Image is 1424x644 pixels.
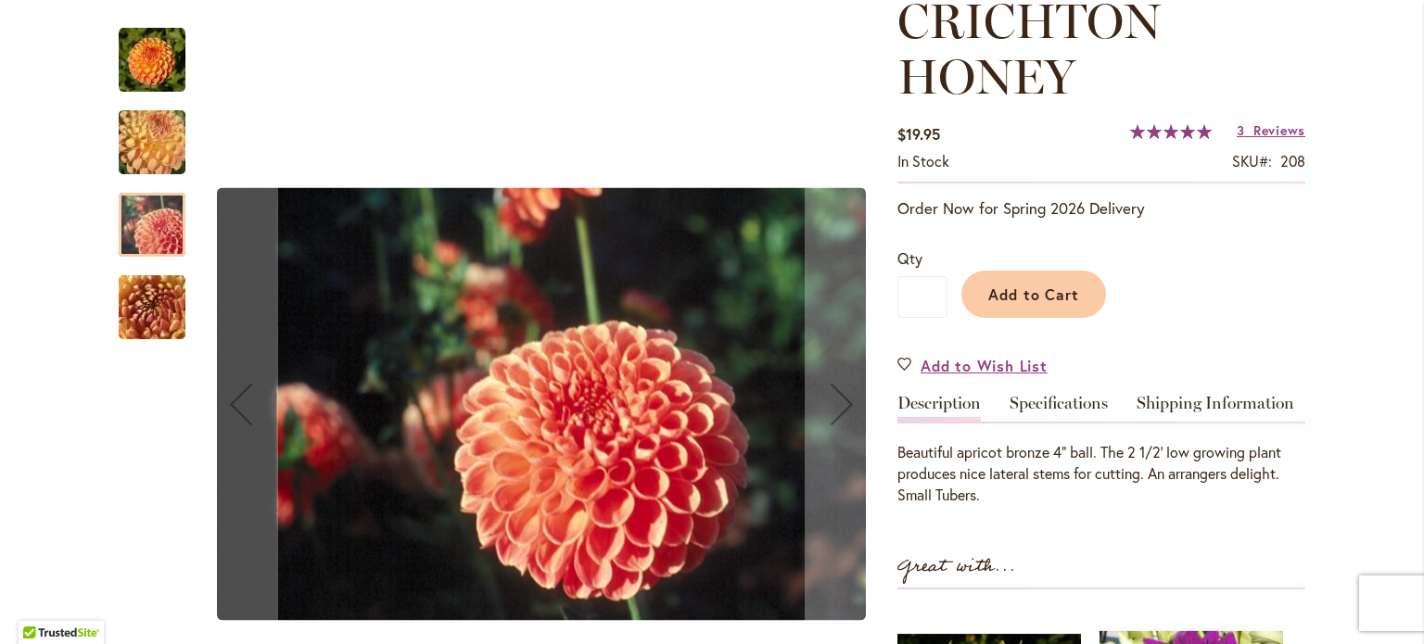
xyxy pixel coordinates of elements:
[1237,121,1245,139] span: 3
[1010,395,1108,422] a: Specifications
[897,442,1305,506] div: Beautiful apricot bronze 4" ball. The 2 1/2' low growing plant produces nice lateral stems for cu...
[897,395,981,422] a: Description
[119,9,204,92] div: CRICHTON HONEY
[1253,121,1305,139] span: Reviews
[119,27,185,94] img: CRICHTON HONEY
[85,258,219,358] img: CRICHTON HONEY
[217,188,866,621] img: CRICHTON HONEY
[921,355,1048,376] span: Add to Wish List
[897,248,922,268] span: Qty
[897,151,949,172] div: Availability
[961,271,1106,318] button: Add to Cart
[1137,395,1294,422] a: Shipping Information
[897,124,940,144] span: $19.95
[897,355,1048,376] a: Add to Wish List
[897,197,1305,220] p: Order Now for Spring 2026 Delivery
[1237,121,1305,139] a: 3 Reviews
[119,257,185,339] div: CRICHTON HONEY
[897,551,1016,582] strong: Great with...
[1280,151,1305,172] div: 208
[119,92,204,174] div: CRICHTON HONEY
[1130,124,1212,139] div: 100%
[14,578,66,630] iframe: Launch Accessibility Center
[85,93,219,193] img: CRICHTON HONEY
[897,395,1305,506] div: Detailed Product Info
[1232,151,1272,170] strong: SKU
[897,151,949,170] span: In stock
[988,284,1080,304] span: Add to Cart
[119,174,204,257] div: CRICHTON HONEY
